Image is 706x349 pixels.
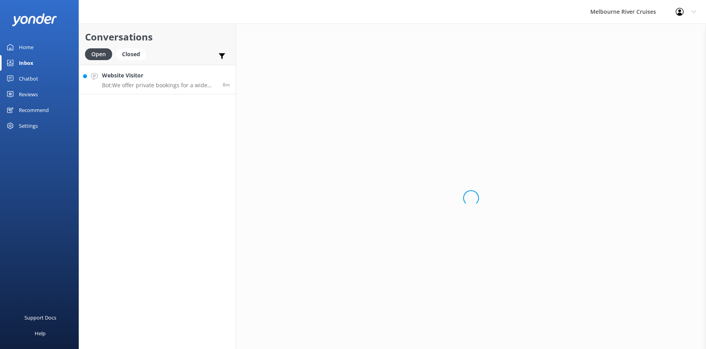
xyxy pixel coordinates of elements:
div: Support Docs [24,310,56,325]
div: Settings [19,118,38,134]
a: Open [85,50,116,58]
p: Bot: We offer private bookings for a wide range of events, including evening cruises. You can exp... [102,82,217,89]
img: yonder-white-logo.png [12,13,57,26]
div: Reviews [19,86,38,102]
a: Closed [116,50,150,58]
h4: Website Visitor [102,71,217,80]
a: Website VisitorBot:We offer private bookings for a wide range of events, including evening cruise... [79,65,236,94]
div: Recommend [19,102,49,118]
div: Chatbot [19,71,38,86]
div: Help [35,325,46,341]
div: Open [85,48,112,60]
div: Home [19,39,33,55]
div: Closed [116,48,146,60]
span: Aug 28 2025 02:24pm (UTC +10:00) Australia/Sydney [223,81,230,88]
div: Inbox [19,55,33,71]
h2: Conversations [85,29,230,44]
